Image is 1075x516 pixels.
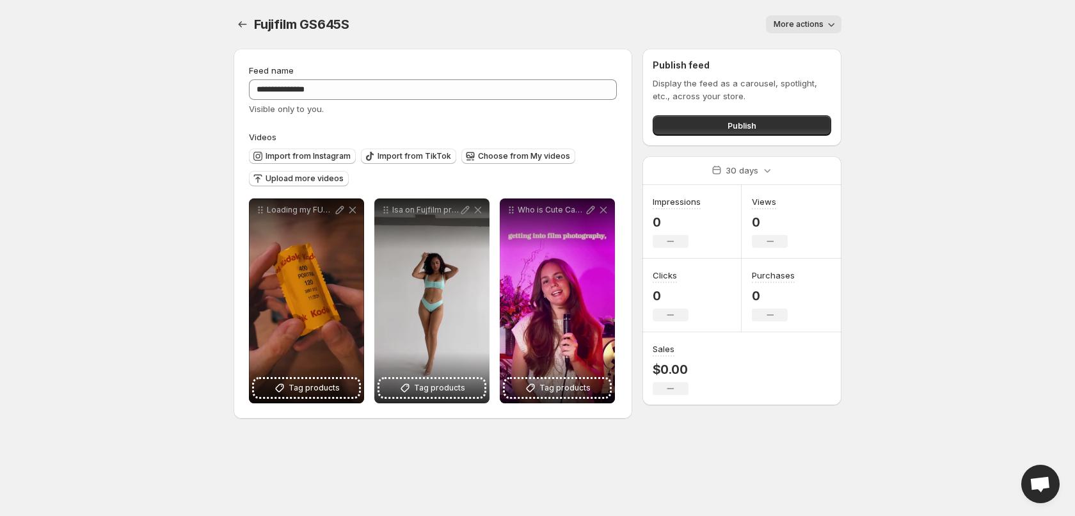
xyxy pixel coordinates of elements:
[249,104,324,114] span: Visible only to you.
[653,288,689,303] p: 0
[374,198,490,403] div: Isa on Fujfilm pro400h fujifilmgs645sTag products
[254,379,359,397] button: Tag products
[392,205,459,215] p: Isa on Fujfilm pro400h fujifilmgs645s
[267,205,333,215] p: Loading my FUJI GS645S film camera with kodak portra 400
[249,65,294,76] span: Feed name
[361,149,456,164] button: Import from TikTok
[500,198,615,403] div: Who is Cute Camera Co If youre thinking about getting into film photography look no further We ar...
[766,15,841,33] button: More actions
[539,382,591,394] span: Tag products
[266,151,351,161] span: Import from Instagram
[653,343,674,355] h3: Sales
[752,214,788,230] p: 0
[653,195,701,208] h3: Impressions
[1021,465,1060,503] div: Open chat
[249,171,349,186] button: Upload more videos
[379,379,484,397] button: Tag products
[505,379,610,397] button: Tag products
[653,59,831,72] h2: Publish feed
[752,195,776,208] h3: Views
[752,269,795,282] h3: Purchases
[414,382,465,394] span: Tag products
[266,173,344,184] span: Upload more videos
[249,198,364,403] div: Loading my FUJI GS645S film camera with kodak portra 400Tag products
[752,288,795,303] p: 0
[478,151,570,161] span: Choose from My videos
[653,214,701,230] p: 0
[249,149,356,164] button: Import from Instagram
[728,119,756,132] span: Publish
[254,17,349,32] span: Fujifilm GS645S
[653,77,831,102] p: Display the feed as a carousel, spotlight, etc., across your store.
[653,115,831,136] button: Publish
[461,149,575,164] button: Choose from My videos
[249,132,276,142] span: Videos
[653,362,689,377] p: $0.00
[726,164,758,177] p: 30 days
[653,269,677,282] h3: Clicks
[378,151,451,161] span: Import from TikTok
[774,19,824,29] span: More actions
[518,205,584,215] p: Who is Cute Camera Co If youre thinking about getting into film photography look no further We ar...
[289,382,340,394] span: Tag products
[234,15,251,33] button: Settings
